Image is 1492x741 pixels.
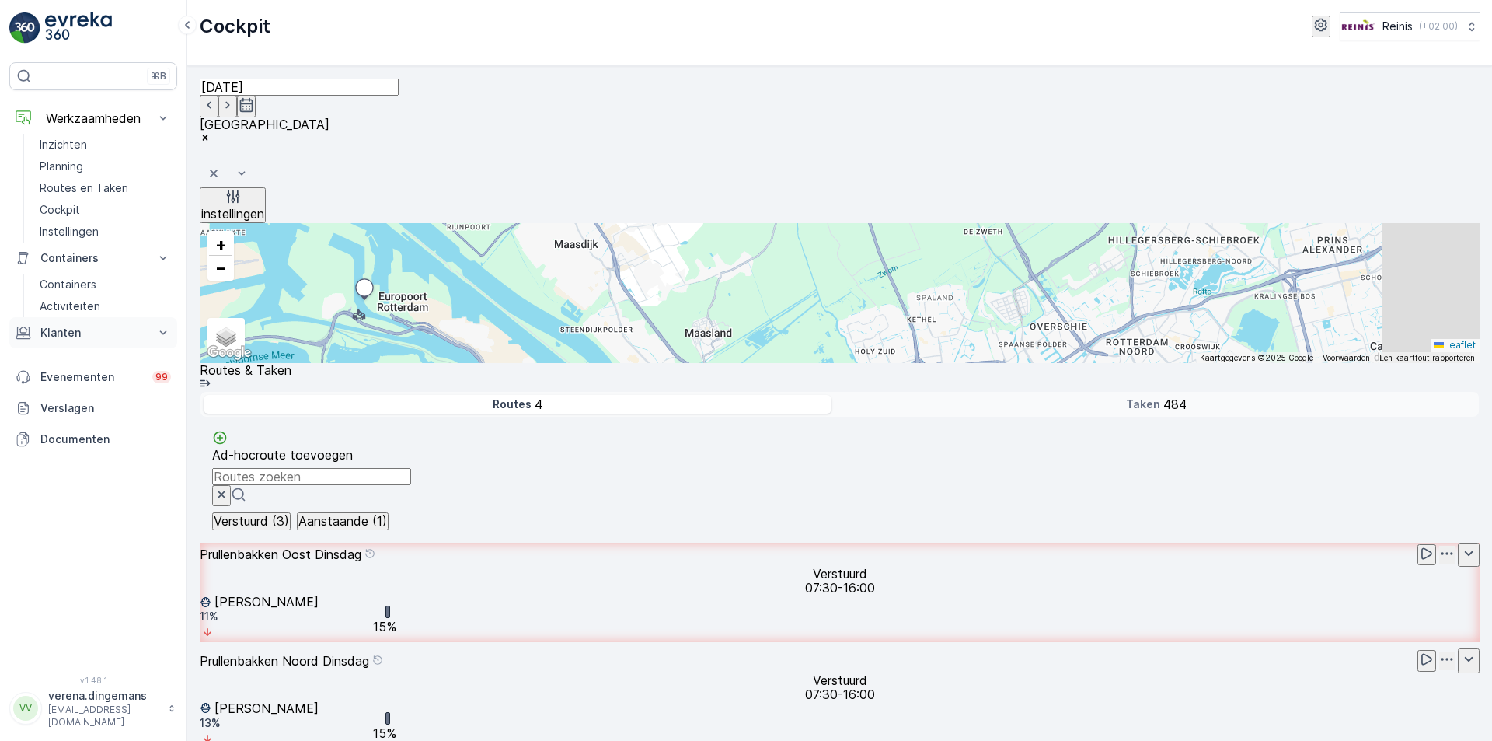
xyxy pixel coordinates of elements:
a: Evenementen99 [9,362,177,393]
span: − [215,257,227,278]
button: Klanten [9,317,177,348]
p: [EMAIL_ADDRESS][DOMAIN_NAME] [48,704,160,729]
p: [PERSON_NAME] [214,701,319,715]
p: Prullenbakken Noord Dinsdag [200,654,369,668]
a: Instellingen [33,221,177,243]
span: + [215,234,227,254]
img: Reinis-Logo-Vrijstaand_Tekengebied-1-copy2_aBO4n7j.png [1340,18,1376,35]
div: 15% [373,620,396,634]
a: Cockpit [33,199,177,221]
input: Routes zoeken [212,468,411,485]
p: ⌘B [151,70,166,82]
a: In zoomen [209,232,232,256]
p: Prullenbakken Oost Dinsdag [200,547,361,561]
img: logo_light-DOdMpM7g.png [45,12,112,44]
p: Activiteiten [40,299,100,314]
p: Routes [493,397,532,412]
p: Werkzaamheden [40,111,146,125]
p: Containers [40,277,96,292]
span: Opdrachtnemer status [210,224,314,236]
button: Reinis(+02:00) [1340,12,1480,40]
span: v 1.48.1 [9,676,177,685]
div: help tooltippictogram [372,654,383,668]
button: instellingen [200,187,266,223]
div: help tooltippictogram [364,547,375,561]
p: 484 [1163,397,1187,411]
input: Zoek naar taken of een locatie [200,328,352,342]
div: [GEOGRAPHIC_DATA] [200,117,1480,131]
p: Ad-hocroute toevoegen [212,448,353,462]
button: Containers [9,243,177,274]
summary: Opdrachtnemer status [200,223,1480,258]
p: Cockpit [200,14,270,39]
button: Aanstaande (1) [297,512,389,530]
a: Activiteiten [33,295,177,317]
p: Verstuurd [813,567,867,581]
a: Inzichten [33,134,177,156]
span: Routestatus [210,259,265,271]
a: Uitzoomen [209,256,232,279]
summary: Activiteiten [200,293,1480,328]
p: 07:30-16:00 [805,581,875,595]
a: Dit gebied openen in Google Maps (er wordt een nieuw venster geopend) [204,343,255,363]
img: Google [204,343,255,363]
p: Containers [40,250,146,266]
p: Instellingen [40,224,99,239]
span: Activiteiten [210,294,261,306]
p: Reinis [1382,19,1413,34]
input: dd/mm/yyyy [200,79,399,96]
p: Inzichten [40,137,87,152]
a: Verslagen [9,393,177,424]
p: Documenten [40,432,171,447]
p: Planning [40,159,83,174]
a: Voorwaarden [1323,353,1370,362]
p: Klanten [40,325,146,341]
a: Een kaartfout rapporteren [1379,353,1475,362]
span: Kaartgegevens ©2025 Google [1200,353,1313,362]
p: [PERSON_NAME] [214,595,319,609]
a: Routes en Taken [33,177,177,199]
p: 4 [535,397,542,411]
a: Containers [33,274,177,295]
button: Werkzaamheden [9,103,177,134]
div: Remove Prullenbakken [200,131,1480,145]
p: Routes en Taken [40,180,128,196]
p: 13 % [200,715,221,731]
button: Verstuurd (3) [212,512,291,530]
a: Documenten [9,424,177,455]
img: logo [9,12,40,44]
a: Leaflet [1434,339,1476,351]
a: Ad-hocroute toevoegen [212,430,353,462]
p: Routes & Taken [200,363,1480,377]
summary: Routestatus [200,258,1480,293]
p: Aanstaande (1) [298,514,387,528]
button: VVverena.dingemans[EMAIL_ADDRESS][DOMAIN_NAME] [9,688,177,729]
p: ( +02:00 ) [1419,20,1458,33]
p: Evenementen [40,369,143,385]
p: Verstuurd [813,673,867,687]
p: Verslagen [40,400,171,416]
div: VV [13,696,38,721]
p: Taken [1126,397,1160,412]
p: 07:30-16:00 [805,687,875,701]
a: Layers [209,320,243,354]
p: instellingen [201,207,264,221]
p: Cockpit [40,202,80,218]
p: 99 [155,371,168,383]
div: 15% [373,726,396,740]
a: Planning [33,156,177,177]
p: verena.dingemans [48,688,160,704]
p: 11 % [200,609,218,624]
p: Verstuurd (3) [214,514,289,528]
